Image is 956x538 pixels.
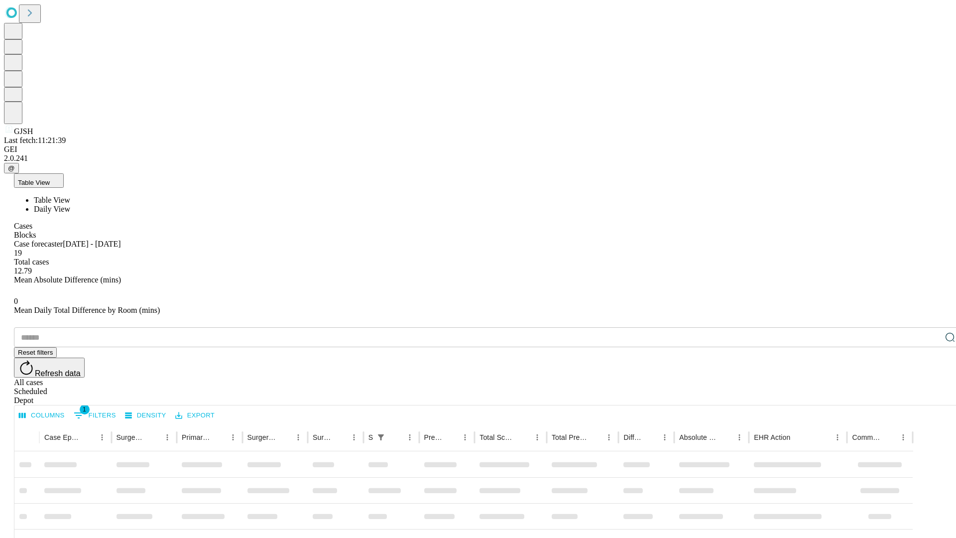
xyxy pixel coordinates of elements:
[389,430,403,444] button: Sort
[34,205,70,213] span: Daily View
[444,430,458,444] button: Sort
[368,433,373,441] div: Scheduled In Room Duration
[14,258,49,266] span: Total cases
[516,430,530,444] button: Sort
[4,163,19,173] button: @
[18,179,50,186] span: Table View
[146,430,160,444] button: Sort
[333,430,347,444] button: Sort
[95,430,109,444] button: Menu
[602,430,616,444] button: Menu
[4,136,66,144] span: Last fetch: 11:21:39
[35,369,81,378] span: Refresh data
[63,240,120,248] span: [DATE] - [DATE]
[173,408,217,423] button: Export
[552,433,588,441] div: Total Predicted Duration
[81,430,95,444] button: Sort
[718,430,732,444] button: Sort
[212,430,226,444] button: Sort
[14,173,64,188] button: Table View
[588,430,602,444] button: Sort
[4,154,952,163] div: 2.0.241
[247,433,276,441] div: Surgery Name
[403,430,417,444] button: Menu
[644,430,658,444] button: Sort
[8,164,15,172] span: @
[14,249,22,257] span: 19
[313,433,332,441] div: Surgery Date
[623,433,643,441] div: Difference
[226,430,240,444] button: Menu
[754,433,790,441] div: EHR Action
[852,433,881,441] div: Comments
[14,358,85,378] button: Refresh data
[291,430,305,444] button: Menu
[71,407,119,423] button: Show filters
[14,297,18,305] span: 0
[14,275,121,284] span: Mean Absolute Difference (mins)
[182,433,211,441] div: Primary Service
[160,430,174,444] button: Menu
[14,267,32,275] span: 12.79
[679,433,717,441] div: Absolute Difference
[122,408,169,423] button: Density
[14,347,57,358] button: Reset filters
[732,430,746,444] button: Menu
[458,430,472,444] button: Menu
[16,408,67,423] button: Select columns
[374,430,388,444] button: Show filters
[14,240,63,248] span: Case forecaster
[14,306,160,314] span: Mean Daily Total Difference by Room (mins)
[18,349,53,356] span: Reset filters
[34,196,70,204] span: Table View
[479,433,515,441] div: Total Scheduled Duration
[80,404,90,414] span: 1
[658,430,672,444] button: Menu
[44,433,80,441] div: Case Epic Id
[374,430,388,444] div: 1 active filter
[831,430,844,444] button: Menu
[117,433,145,441] div: Surgeon Name
[347,430,361,444] button: Menu
[277,430,291,444] button: Sort
[530,430,544,444] button: Menu
[424,433,444,441] div: Predicted In Room Duration
[882,430,896,444] button: Sort
[4,145,952,154] div: GEI
[791,430,805,444] button: Sort
[896,430,910,444] button: Menu
[14,127,33,135] span: GJSH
